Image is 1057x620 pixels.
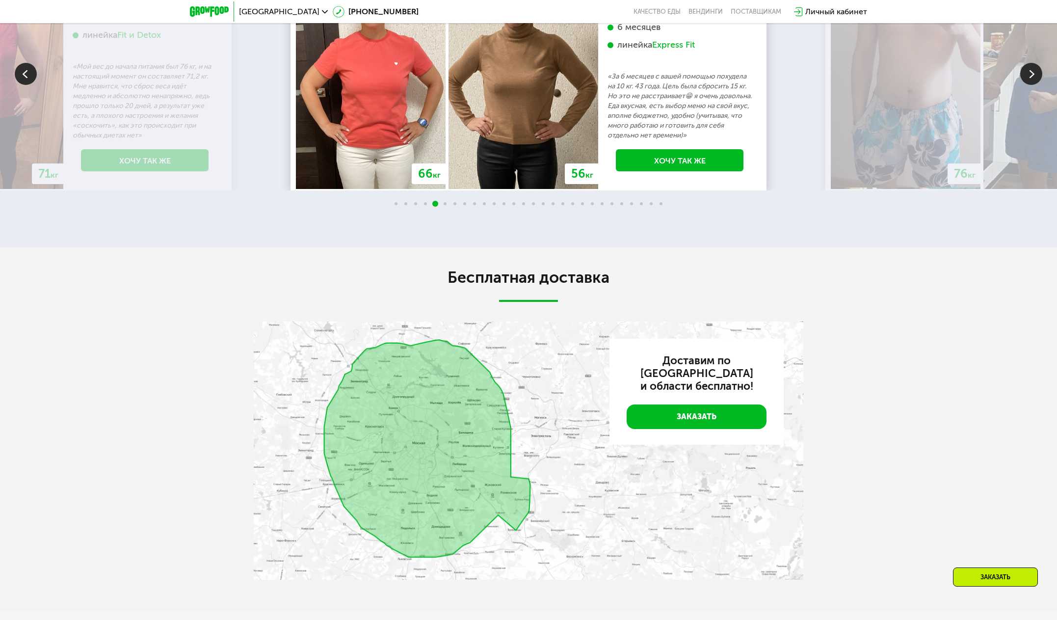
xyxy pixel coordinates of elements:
[51,170,58,180] span: кг
[948,163,982,184] div: 76
[585,170,593,180] span: кг
[688,8,723,16] a: Вендинги
[627,354,766,393] h3: Доставим по [GEOGRAPHIC_DATA] и области бесплатно!
[565,163,600,184] div: 56
[627,404,766,429] a: Заказать
[805,6,867,18] div: Личный кабинет
[616,149,743,171] a: Хочу так же
[73,29,217,41] div: линейка
[412,163,447,184] div: 66
[1020,63,1042,85] img: Slide right
[433,170,441,180] span: кг
[239,8,319,16] span: [GEOGRAPHIC_DATA]
[968,170,976,180] span: кг
[81,149,209,171] a: Хочу так же
[608,72,752,140] p: «За 6 месяцев с вашей помощью похудела на 10 кг. 43 года. Цель была сбросить 15 кг. Но это не рас...
[634,8,681,16] a: Качество еды
[953,567,1038,587] div: Заказать
[652,39,695,51] div: Express Fit
[608,39,752,51] div: линейка
[731,8,781,16] div: поставщикам
[254,322,803,580] img: qjxAnTPE20vLBGq3.webp
[333,6,419,18] a: [PHONE_NUMBER]
[254,268,803,287] h2: Бесплатная доставка
[73,62,217,140] p: «Мой вес до начала питания был 76 кг, и на настоящий момент он составляет 71,2 кг. Мне нравится, ...
[32,163,65,184] div: 71
[608,22,752,33] div: 6 месяцев
[117,29,161,41] div: Fit и Detox
[15,63,37,85] img: Slide left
